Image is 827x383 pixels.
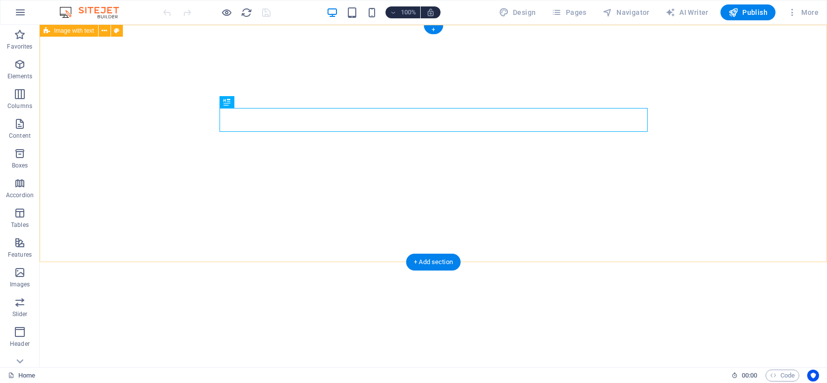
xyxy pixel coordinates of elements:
span: 00 00 [742,370,757,382]
span: AI Writer [665,7,709,17]
button: AI Writer [662,4,713,20]
span: More [787,7,819,17]
div: + [424,25,443,34]
span: Code [770,370,795,382]
button: More [783,4,823,20]
p: Content [9,132,31,140]
i: Reload page [241,7,252,18]
button: reload [240,6,252,18]
p: Accordion [6,191,34,199]
button: Publish [720,4,775,20]
span: : [749,372,750,379]
button: Design [495,4,540,20]
p: Tables [11,221,29,229]
button: Click here to leave preview mode and continue editing [221,6,232,18]
p: Boxes [12,162,28,169]
p: Images [10,280,30,288]
span: Publish [728,7,768,17]
img: Editor Logo [57,6,131,18]
p: Elements [7,72,33,80]
div: + Add section [406,254,461,271]
button: Usercentrics [807,370,819,382]
button: Code [766,370,799,382]
button: Navigator [599,4,654,20]
span: Design [499,7,536,17]
div: Design (Ctrl+Alt+Y) [495,4,540,20]
h6: 100% [400,6,416,18]
span: Image with text [54,28,94,34]
p: Features [8,251,32,259]
button: 100% [386,6,421,18]
button: Pages [548,4,590,20]
span: Pages [551,7,586,17]
i: On resize automatically adjust zoom level to fit chosen device. [426,8,435,17]
p: Slider [12,310,28,318]
p: Header [10,340,30,348]
span: Navigator [603,7,650,17]
p: Favorites [7,43,32,51]
p: Columns [7,102,32,110]
h6: Session time [731,370,758,382]
a: Click to cancel selection. Double-click to open Pages [8,370,35,382]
